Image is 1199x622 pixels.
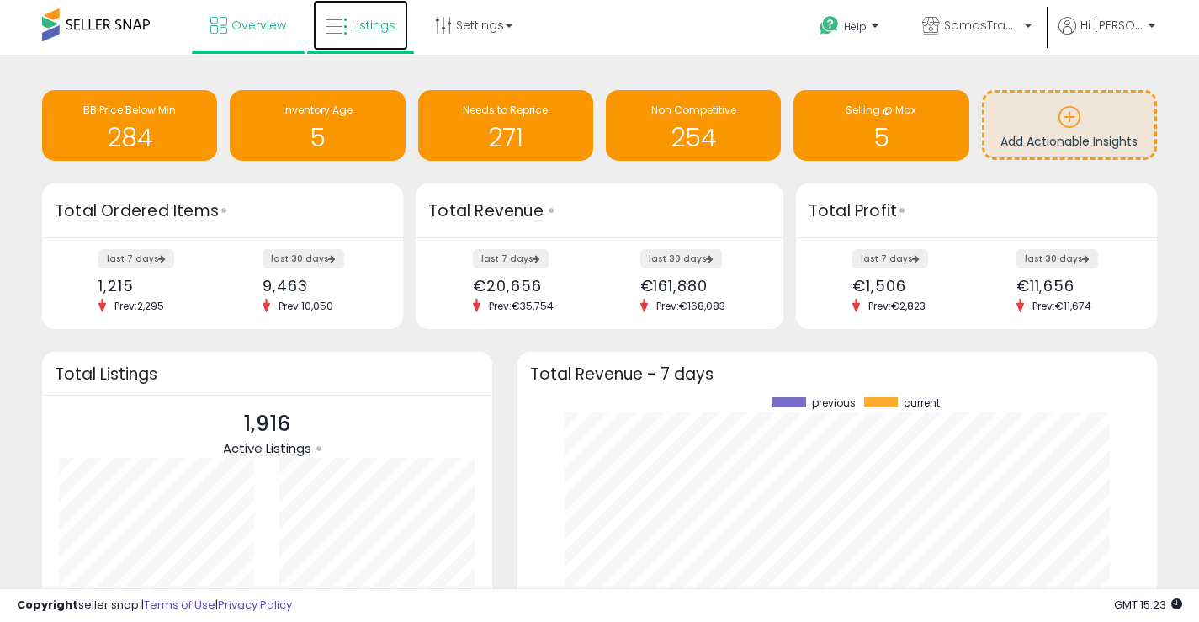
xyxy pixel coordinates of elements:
[427,124,585,152] h1: 271
[894,203,910,218] div: Tooltip anchor
[819,15,840,36] i: Get Help
[806,3,895,55] a: Help
[852,249,928,268] label: last 7 days
[852,277,963,295] div: €1,506
[473,277,586,295] div: €20,656
[263,249,344,268] label: last 30 days
[230,90,405,161] a: Inventory Age 5
[223,439,311,457] span: Active Listings
[846,103,916,117] span: Selling @ Max
[844,19,867,34] span: Help
[1058,17,1155,55] a: Hi [PERSON_NAME]
[352,17,395,34] span: Listings
[1016,249,1098,268] label: last 30 days
[42,90,217,161] a: BB Price Below Min 284
[480,299,562,313] span: Prev: €35,754
[1080,17,1143,34] span: Hi [PERSON_NAME]
[223,408,311,440] p: 1,916
[793,90,968,161] a: Selling @ Max 5
[1024,299,1100,313] span: Prev: €11,674
[55,199,390,223] h3: Total Ordered Items
[17,597,78,613] strong: Copyright
[106,299,172,313] span: Prev: 2,295
[231,17,286,34] span: Overview
[119,586,146,606] b: 566
[1016,277,1127,295] div: €11,656
[640,249,722,268] label: last 30 days
[17,598,292,614] div: seller snap | |
[418,90,593,161] a: Needs to Reprice 271
[473,249,549,268] label: last 7 days
[640,277,754,295] div: €161,880
[606,90,781,161] a: Non Competitive 254
[428,199,771,223] h3: Total Revenue
[651,103,736,117] span: Non Competitive
[55,368,480,380] h3: Total Listings
[984,93,1154,157] a: Add Actionable Insights
[614,124,772,152] h1: 254
[944,17,1020,34] span: SomosTrade GmbH
[216,203,231,218] div: Tooltip anchor
[860,299,934,313] span: Prev: €2,823
[98,277,210,295] div: 1,215
[1114,597,1182,613] span: 2025-08-11 15:23 GMT
[50,124,209,152] h1: 284
[218,597,292,613] a: Privacy Policy
[98,249,174,268] label: last 7 days
[802,124,960,152] h1: 5
[311,441,326,456] div: Tooltip anchor
[339,586,370,606] b: 1554
[904,397,940,409] span: current
[1000,133,1138,150] span: Add Actionable Insights
[809,199,1144,223] h3: Total Profit
[144,597,215,613] a: Terms of Use
[812,397,856,409] span: previous
[544,203,559,218] div: Tooltip anchor
[648,299,734,313] span: Prev: €168,083
[283,103,353,117] span: Inventory Age
[530,368,1144,380] h3: Total Revenue - 7 days
[83,103,176,117] span: BB Price Below Min
[263,277,374,295] div: 9,463
[463,103,548,117] span: Needs to Reprice
[270,299,342,313] span: Prev: 10,050
[238,124,396,152] h1: 5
